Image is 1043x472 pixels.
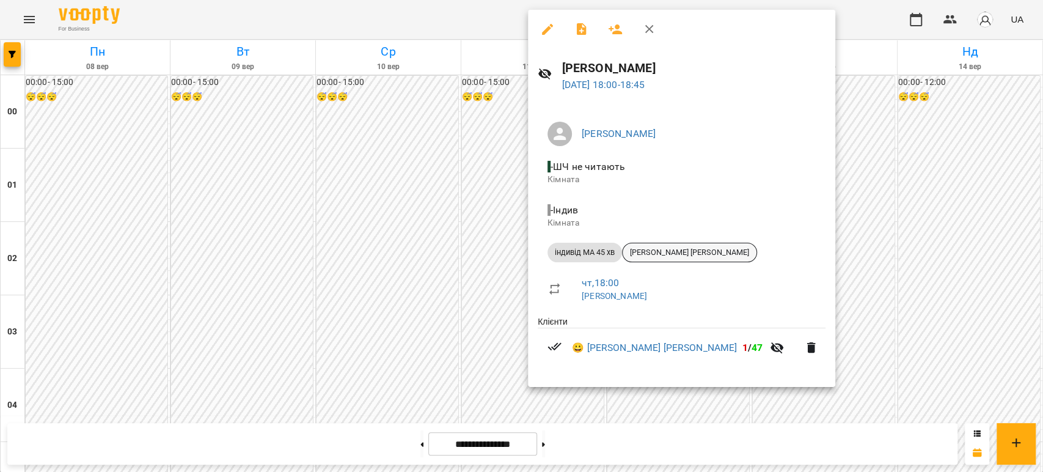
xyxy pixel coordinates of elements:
a: [PERSON_NAME] [582,128,656,139]
a: [DATE] 18:00-18:45 [562,79,645,90]
span: 47 [752,342,763,353]
a: 😀 [PERSON_NAME] [PERSON_NAME] [572,341,737,355]
span: 1 [742,342,747,353]
svg: Візит сплачено [547,339,562,354]
span: - ШЧ не читають [547,161,628,172]
p: Кімната [547,174,816,186]
span: індивід МА 45 хв [547,247,622,258]
a: [PERSON_NAME] [582,291,647,301]
span: [PERSON_NAME] [PERSON_NAME] [623,247,756,258]
a: чт , 18:00 [582,277,619,289]
h6: [PERSON_NAME] [562,59,826,78]
b: / [742,342,763,353]
p: Кімната [547,217,816,229]
ul: Клієнти [538,315,825,372]
div: [PERSON_NAME] [PERSON_NAME] [622,243,757,262]
span: - Індив [547,204,580,216]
